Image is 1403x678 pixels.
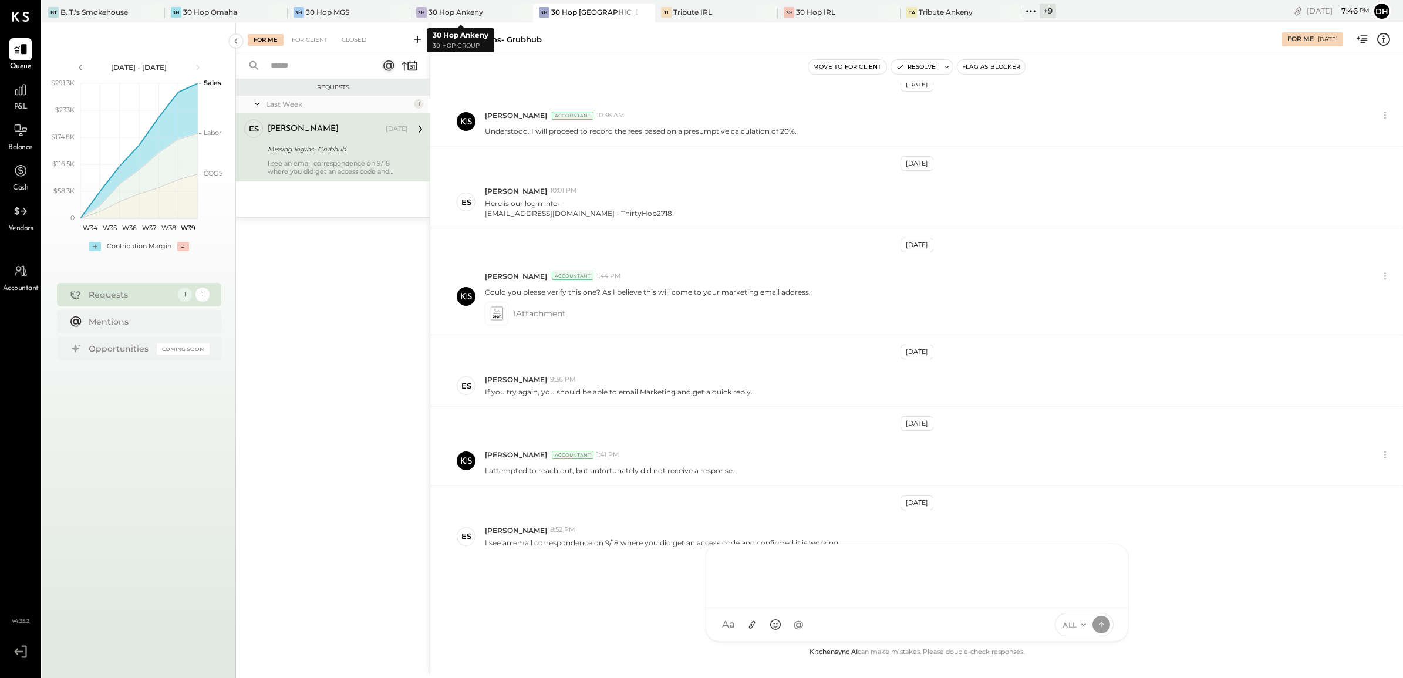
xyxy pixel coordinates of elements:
div: Mentions [89,316,204,328]
div: 3H [539,7,549,18]
div: Last Week [266,99,411,109]
span: P&L [14,102,28,113]
span: 10:38 AM [596,111,625,120]
span: @ [794,619,804,630]
div: Accountant [552,112,593,120]
div: [DATE] [901,77,933,92]
div: ES [249,123,259,134]
span: 10:01 PM [550,186,577,195]
div: - [177,242,189,251]
div: [DATE] [901,345,933,359]
div: TI [661,7,672,18]
div: 1 [195,288,210,302]
div: [DATE] [901,238,933,252]
div: 3H [171,7,181,18]
span: [PERSON_NAME] [485,110,547,120]
button: Aa [718,614,739,635]
span: [PERSON_NAME] [485,375,547,384]
div: [DATE] [1318,35,1338,43]
div: [DATE] [386,124,408,134]
div: 30 Hop Omaha [183,7,237,17]
a: Queue [1,38,41,72]
div: For Client [286,34,333,46]
a: P&L [1,79,41,113]
span: Accountant [3,284,39,294]
div: TA [906,7,917,18]
button: Flag as Blocker [957,60,1025,74]
text: 0 [70,214,75,222]
span: 9:36 PM [550,375,576,384]
div: Tribute Ankeny [919,7,973,17]
span: 1:41 PM [596,450,619,460]
div: [DATE] [901,156,933,171]
span: Cash [13,183,28,194]
text: W38 [161,224,176,232]
p: I attempted to reach out, but unfortunately did not receive a response. [485,466,734,475]
span: [PERSON_NAME] [485,525,547,535]
div: copy link [1292,5,1304,17]
div: Coming Soon [157,343,210,355]
div: Requests [89,289,172,301]
div: 30 Hop Ankeny [429,7,483,17]
button: Resolve [891,60,940,74]
a: Cash [1,160,41,194]
span: 8:52 PM [550,525,575,535]
text: $291.3K [51,79,75,87]
text: W39 [180,224,195,232]
text: W35 [103,224,117,232]
p: Understood. I will proceed to record the fees based on a presumptive calculation of 20%. [485,126,797,136]
div: I see an email correspondence on 9/18 where you did get an access code and confirmed it is working. [268,159,408,176]
div: ES [461,380,471,392]
p: Could you please verify this one? As I believe this will come to your marketing email address. [485,287,811,297]
span: [PERSON_NAME] [485,271,547,281]
div: [DATE] [1307,5,1370,16]
a: Balance [1,119,41,153]
div: 3H [416,7,427,18]
text: $116.5K [52,160,75,168]
span: [PERSON_NAME] [485,186,547,196]
div: BT [48,7,59,18]
div: Missing logins- Grubhub [268,143,404,155]
button: @ [788,614,810,635]
p: Here is our login info- [485,198,674,218]
div: Requests [242,83,424,92]
a: Accountant [1,260,41,294]
div: 3H [294,7,304,18]
div: 3H [784,7,794,18]
span: Queue [10,62,32,72]
p: If you try again, you should be able to email Marketing and get a quick reply. [485,387,753,397]
div: 30 Hop [GEOGRAPHIC_DATA] [551,7,638,17]
div: 1 [178,288,192,302]
text: Labor [204,129,221,137]
div: 30 Hop MGS [306,7,349,17]
span: Balance [8,143,33,153]
p: 30 Hop Group [433,41,488,51]
span: [PERSON_NAME] [485,450,547,460]
div: Accountant [552,272,593,280]
text: W37 [141,224,156,232]
div: Contribution Margin [107,242,171,251]
div: [DATE] - [DATE] [89,62,189,72]
div: [PERSON_NAME] [268,123,339,135]
div: For Me [1287,35,1314,44]
div: [DATE] [901,495,933,510]
div: [DATE] [901,416,933,431]
div: 1 [414,99,423,109]
text: $233K [55,106,75,114]
div: + 9 [1040,4,1056,18]
button: Move to for client [808,60,886,74]
div: [EMAIL_ADDRESS][DOMAIN_NAME] - ThirtyHop2718! [485,208,674,218]
text: $58.3K [53,187,75,195]
text: Sales [204,79,221,87]
div: ES [461,197,471,208]
div: B. T.'s Smokehouse [60,7,128,17]
p: I see an email correspondence on 9/18 where you did get an access code and confirmed it is working. [485,538,840,548]
a: Vendors [1,200,41,234]
div: Tribute IRL [673,7,712,17]
div: Opportunities [89,343,151,355]
span: 1 Attachment [513,302,566,325]
span: 1:44 PM [596,272,621,281]
span: ALL [1063,620,1077,630]
text: $174.8K [51,133,75,141]
text: W36 [122,224,136,232]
